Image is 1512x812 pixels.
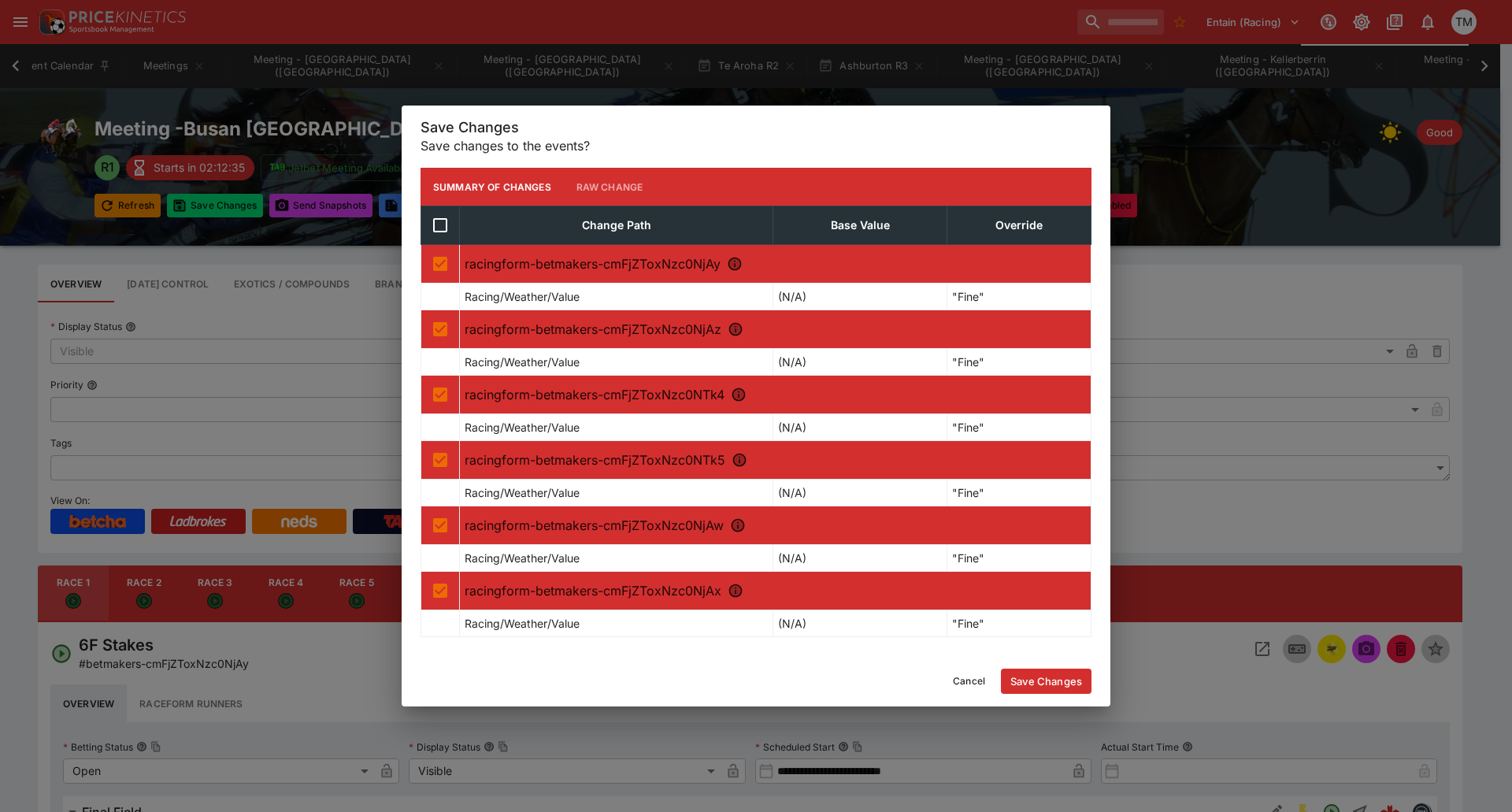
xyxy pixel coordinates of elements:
td: "Fine" [947,610,1091,637]
svg: R5 - 6F Hcap [730,517,746,533]
td: "Fine" [947,414,1091,441]
td: (N/A) [773,545,947,572]
svg: R1 - 6F Stakes [727,256,743,272]
h5: Save Changes [421,118,1091,136]
td: "Fine" [947,284,1091,310]
td: (N/A) [773,480,947,506]
p: racingform-betmakers-cmFjZToxNzc0NjAz [465,320,1086,339]
p: racingform-betmakers-cmFjZToxNzc0NTk5 [465,450,1086,469]
p: Save changes to the events? [421,136,1091,155]
svg: R2 - 6 1/2F Hcap [728,321,743,337]
p: racingform-betmakers-cmFjZToxNzc0NjAw [465,516,1086,535]
svg: R4 - 1M 1F Hcap [732,452,747,468]
th: Change Path [460,206,773,245]
td: (N/A) [773,349,947,376]
p: racingform-betmakers-cmFjZToxNzc0NjAy [465,254,1086,273]
th: Base Value [773,206,947,245]
p: racingform-betmakers-cmFjZToxNzc0NTk4 [465,385,1086,404]
svg: R6 - 7F Hcap [728,583,743,599]
button: Save Changes [1001,669,1091,694]
p: Racing/Weather/Value [465,484,580,501]
td: (N/A) [773,610,947,637]
td: (N/A) [773,414,947,441]
button: Summary of Changes [421,168,564,206]
p: Racing/Weather/Value [465,354,580,370]
p: racingform-betmakers-cmFjZToxNzc0NjAx [465,581,1086,600]
p: Racing/Weather/Value [465,550,580,566]
p: Racing/Weather/Value [465,419,580,436]
th: Override [947,206,1091,245]
td: "Fine" [947,480,1091,506]
p: Racing/Weather/Value [465,288,580,305]
td: "Fine" [947,349,1091,376]
td: (N/A) [773,284,947,310]
td: "Fine" [947,545,1091,572]
button: Raw Change [564,168,656,206]
svg: R3 - 7F Hcap [731,387,747,402]
button: Cancel [943,669,995,694]
p: Racing/Weather/Value [465,615,580,632]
